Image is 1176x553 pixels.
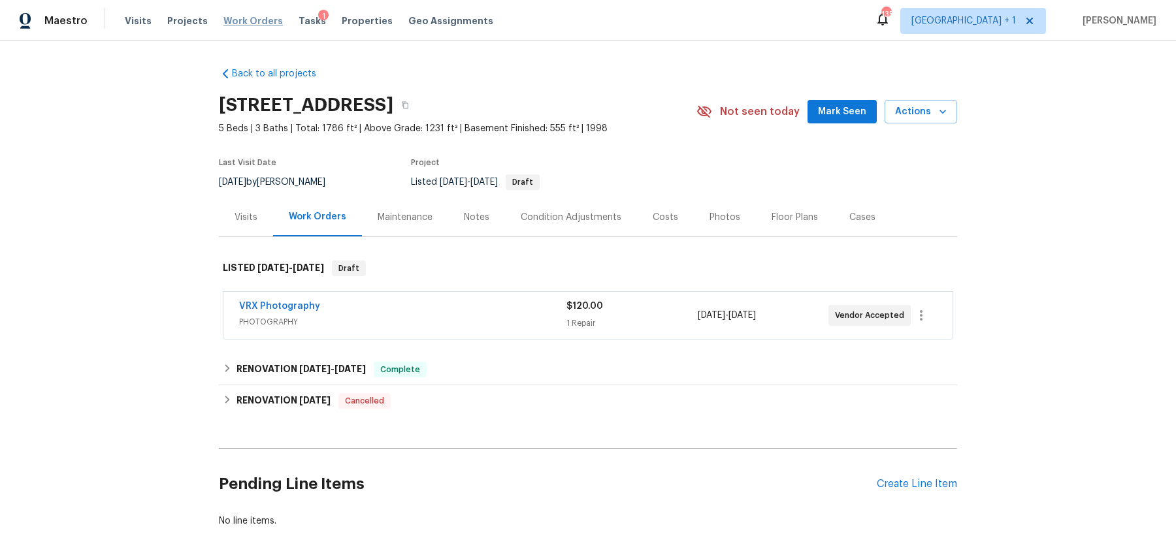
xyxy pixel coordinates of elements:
[257,263,289,272] span: [DATE]
[333,262,365,275] span: Draft
[219,178,246,187] span: [DATE]
[885,100,957,124] button: Actions
[808,100,877,124] button: Mark Seen
[299,364,331,373] span: [DATE]
[710,211,740,224] div: Photos
[219,354,957,385] div: RENOVATION [DATE]-[DATE]Complete
[239,315,566,328] span: PHOTOGRAPHY
[566,317,697,330] div: 1 Repair
[44,14,88,27] span: Maestro
[728,311,756,320] span: [DATE]
[219,514,957,528] div: No line items.
[299,16,326,25] span: Tasks
[219,122,696,135] span: 5 Beds | 3 Baths | Total: 1786 ft² | Above Grade: 1231 ft² | Basement Finished: 555 ft² | 1998
[342,14,393,27] span: Properties
[507,178,538,186] span: Draft
[293,263,324,272] span: [DATE]
[653,211,678,224] div: Costs
[237,393,331,409] h6: RENOVATION
[835,309,909,322] span: Vendor Accepted
[375,363,425,376] span: Complete
[237,362,366,377] h6: RENOVATION
[219,174,341,190] div: by [PERSON_NAME]
[239,302,320,311] a: VRX Photography
[125,14,152,27] span: Visits
[470,178,498,187] span: [DATE]
[219,454,877,514] h2: Pending Line Items
[299,396,331,405] span: [DATE]
[219,67,344,80] a: Back to all projects
[877,478,957,490] div: Create Line Item
[849,211,875,224] div: Cases
[411,178,540,187] span: Listed
[235,211,257,224] div: Visits
[299,364,366,373] span: -
[772,211,818,224] div: Floor Plans
[881,8,890,21] div: 135
[440,178,498,187] span: -
[464,211,489,224] div: Notes
[408,14,493,27] span: Geo Assignments
[219,385,957,417] div: RENOVATION [DATE]Cancelled
[335,364,366,373] span: [DATE]
[340,394,389,407] span: Cancelled
[223,14,283,27] span: Work Orders
[223,261,324,276] h6: LISTED
[318,10,329,23] div: 1
[219,159,276,166] span: Last Visit Date
[289,210,346,223] div: Work Orders
[1077,14,1156,27] span: [PERSON_NAME]
[219,99,393,112] h2: [STREET_ADDRESS]
[393,93,417,117] button: Copy Address
[411,159,440,166] span: Project
[698,309,756,322] span: -
[257,263,324,272] span: -
[440,178,467,187] span: [DATE]
[167,14,208,27] span: Projects
[219,247,957,289] div: LISTED [DATE]-[DATE]Draft
[378,211,433,224] div: Maintenance
[911,14,1016,27] span: [GEOGRAPHIC_DATA] + 1
[566,302,603,311] span: $120.00
[521,211,621,224] div: Condition Adjustments
[895,104,947,120] span: Actions
[720,105,800,118] span: Not seen today
[698,311,725,320] span: [DATE]
[818,104,866,120] span: Mark Seen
